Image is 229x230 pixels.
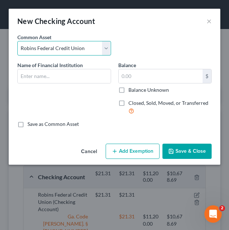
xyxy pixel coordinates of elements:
button: × [207,17,212,25]
div: $ [203,69,211,83]
button: Cancel [75,144,103,159]
span: 2 [219,205,225,211]
div: New Checking Account [17,16,95,26]
button: Add Exemption [106,144,160,159]
label: Balance Unknown [128,86,169,94]
button: Save & Close [162,144,212,159]
iframe: Intercom live chat [204,205,222,223]
span: Name of Financial Institution [17,62,83,68]
label: Balance [118,61,136,69]
label: Save as Common Asset [27,120,79,128]
input: Enter name... [18,69,111,83]
input: 0.00 [119,69,203,83]
span: Closed, Sold, Moved, or Transferred [128,100,208,106]
label: Common Asset [17,33,51,41]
